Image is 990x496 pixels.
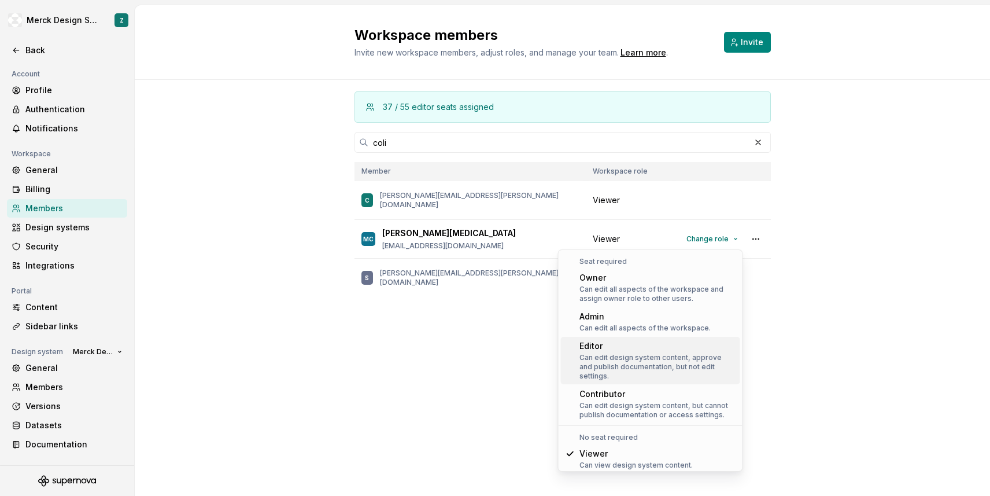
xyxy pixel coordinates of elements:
div: General [25,362,123,374]
a: Content [7,298,127,317]
div: Back [25,45,123,56]
div: Z [120,16,124,25]
span: Viewer [593,194,620,206]
div: Merck Design System [27,14,101,26]
a: Billing [7,180,127,199]
div: Seat required [561,257,740,266]
a: General [7,359,127,377]
a: Back [7,41,127,60]
div: Notifications [25,123,123,134]
a: Authentication [7,100,127,119]
span: Change role [686,234,729,244]
div: Members [25,203,123,214]
img: 317a9594-9ec3-41ad-b59a-e557b98ff41d.png [8,13,22,27]
div: Can edit all aspects of the workspace. [579,324,711,333]
span: Merck Design System [73,347,113,357]
a: Design systems [7,218,127,237]
div: Contributor [579,388,736,400]
span: Viewer [593,233,620,245]
h2: Workspace members [354,26,710,45]
div: Suggestions [559,250,742,471]
a: Security [7,237,127,256]
a: Profile [7,81,127,100]
div: Can view design system content. [579,461,693,470]
div: Billing [25,183,123,195]
div: Can edit design system content, approve and publish documentation, but not edit settings. [579,353,736,381]
div: Versions [25,401,123,412]
div: Viewer [579,448,693,460]
input: Search in members... [368,132,750,153]
div: Security [25,241,123,252]
a: General [7,161,127,179]
span: Invite new workspace members, adjust roles, and manage your team. [354,47,619,57]
div: Content [25,302,123,313]
div: C [365,194,370,206]
p: [EMAIL_ADDRESS][DOMAIN_NAME] [382,241,516,251]
a: Members [7,199,127,218]
div: Portal [7,284,36,298]
div: S [365,272,369,284]
div: No seat required [561,433,740,442]
div: Admin [579,311,711,322]
div: Owner [579,272,736,284]
th: Member [354,162,586,181]
span: . [619,49,668,57]
th: Workspace role [586,162,674,181]
div: Profile [25,84,123,96]
button: Change role [681,231,743,247]
div: Members [25,381,123,393]
a: Integrations [7,256,127,275]
div: Design systems [25,222,123,233]
svg: Supernova Logo [38,475,96,487]
div: Datasets [25,420,123,431]
a: Datasets [7,416,127,435]
a: Notifications [7,119,127,138]
div: Workspace [7,147,56,161]
p: [PERSON_NAME][EMAIL_ADDRESS][PERSON_NAME][DOMAIN_NAME] [380,191,579,210]
div: Sidebar links [25,321,123,332]
a: Sidebar links [7,317,127,336]
div: Can edit all aspects of the workspace and assign owner role to other users. [579,285,736,303]
p: [PERSON_NAME][MEDICAL_DATA] [382,227,516,239]
div: Authentication [25,104,123,115]
div: Editor [579,340,736,352]
div: Documentation [25,439,123,450]
span: Invite [741,36,763,48]
button: Merck Design SystemZ [2,8,132,33]
button: Invite [724,32,771,53]
p: [PERSON_NAME][EMAIL_ADDRESS][PERSON_NAME][DOMAIN_NAME] [380,269,579,287]
div: 37 / 55 editor seats assigned [383,101,494,113]
a: Learn more [620,47,666,58]
a: Members [7,378,127,396]
div: MC [363,233,374,245]
a: Versions [7,397,127,416]
div: Design system [7,345,68,359]
div: General [25,164,123,176]
a: Documentation [7,435,127,454]
div: Can edit design system content, but cannot publish documentation or access settings. [579,401,736,420]
div: Integrations [25,260,123,271]
div: Account [7,67,45,81]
